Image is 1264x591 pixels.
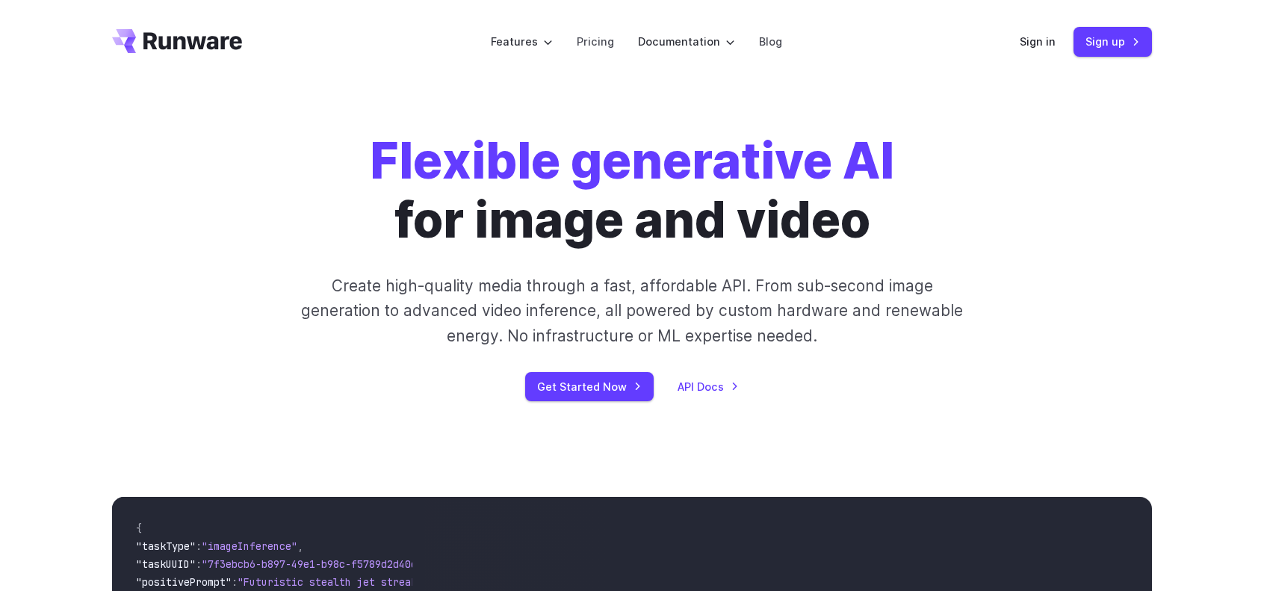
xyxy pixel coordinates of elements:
a: Sign in [1020,33,1056,50]
span: "7f3ebcb6-b897-49e1-b98c-f5789d2d40d7" [202,557,429,571]
a: Go to / [112,29,242,53]
a: Pricing [577,33,614,50]
a: Blog [759,33,782,50]
span: "Futuristic stealth jet streaking through a neon-lit cityscape with glowing purple exhaust" [238,575,781,589]
span: "taskUUID" [136,557,196,571]
span: "taskType" [136,539,196,553]
span: "imageInference" [202,539,297,553]
span: "positivePrompt" [136,575,232,589]
span: : [232,575,238,589]
span: , [297,539,303,553]
p: Create high-quality media through a fast, affordable API. From sub-second image generation to adv... [300,273,965,348]
a: Get Started Now [525,372,654,401]
span: : [196,557,202,571]
label: Documentation [638,33,735,50]
a: Sign up [1074,27,1152,56]
a: API Docs [678,378,739,395]
strong: Flexible generative AI [370,131,894,191]
span: : [196,539,202,553]
h1: for image and video [370,131,894,250]
span: { [136,522,142,535]
label: Features [491,33,553,50]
